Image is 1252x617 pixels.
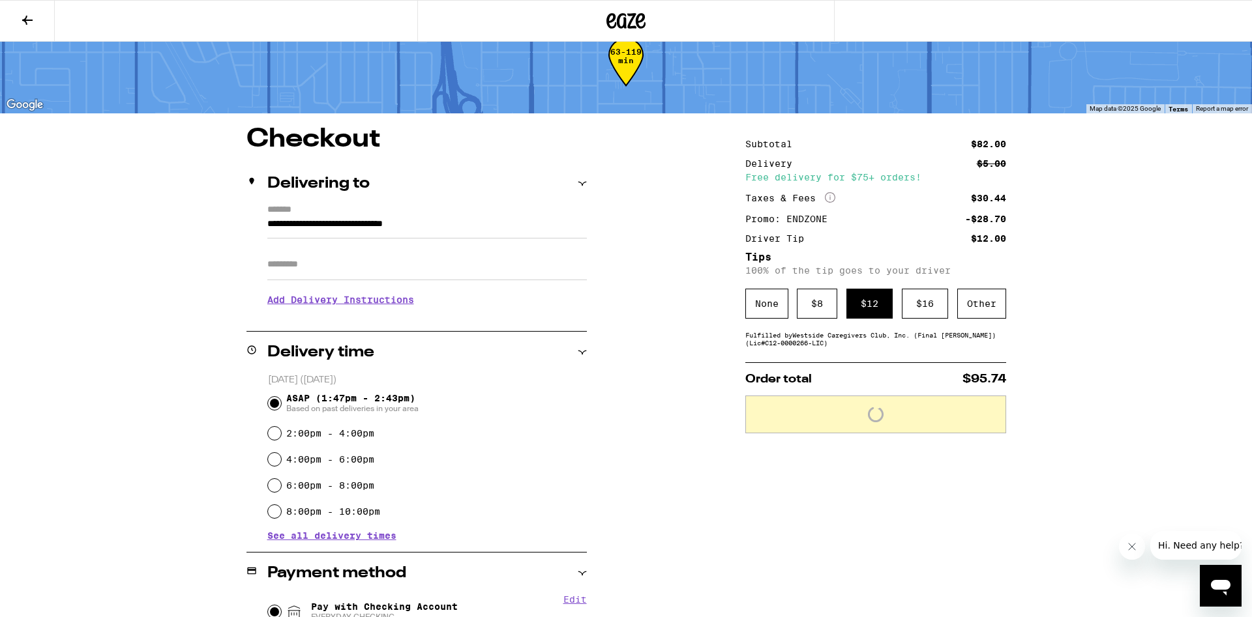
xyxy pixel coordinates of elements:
[1119,534,1145,560] iframe: Close message
[267,345,374,360] h2: Delivery time
[286,480,374,491] label: 6:00pm - 8:00pm
[745,234,813,243] div: Driver Tip
[962,373,1006,385] span: $95.74
[267,176,370,192] h2: Delivering to
[1090,105,1161,112] span: Map data ©2025 Google
[3,96,46,113] a: Open this area in Google Maps (opens a new window)
[971,234,1006,243] div: $12.00
[971,194,1006,203] div: $30.44
[268,374,587,386] p: [DATE] ([DATE])
[246,126,587,152] h1: Checkout
[745,265,1006,276] p: 100% of the tip goes to your driver
[3,96,46,113] img: Google
[745,214,837,223] div: Promo: ENDZONE
[608,48,644,96] div: 63-119 min
[1169,105,1188,113] a: Terms
[745,252,1006,263] h5: Tips
[267,566,406,581] h2: Payment method
[286,506,380,517] label: 8:00pm - 10:00pm
[1200,565,1242,607] iframe: Button to launch messaging window
[267,531,396,540] button: See all delivery times
[8,9,94,20] span: Hi. Need any help?
[745,192,835,204] div: Taxes & Fees
[745,159,801,168] div: Delivery
[745,139,801,149] div: Subtotal
[1150,531,1242,560] iframe: Message from company
[977,159,1006,168] div: $5.00
[745,331,1006,347] div: Fulfilled by Westside Caregivers Club, Inc. (Final [PERSON_NAME]) (Lic# C12-0000266-LIC )
[745,289,788,319] div: None
[846,289,893,319] div: $ 12
[957,289,1006,319] div: Other
[745,173,1006,182] div: Free delivery for $75+ orders!
[267,315,587,325] p: We'll contact you at [PHONE_NUMBER] when we arrive
[286,403,419,414] span: Based on past deliveries in your area
[563,594,587,605] button: Edit
[286,454,374,465] label: 4:00pm - 6:00pm
[286,393,419,414] span: ASAP (1:47pm - 2:43pm)
[797,289,837,319] div: $ 8
[965,214,1006,223] div: -$28.70
[267,285,587,315] h3: Add Delivery Instructions
[971,139,1006,149] div: $82.00
[902,289,948,319] div: $ 16
[1196,105,1248,112] a: Report a map error
[286,428,374,438] label: 2:00pm - 4:00pm
[745,373,812,385] span: Order total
